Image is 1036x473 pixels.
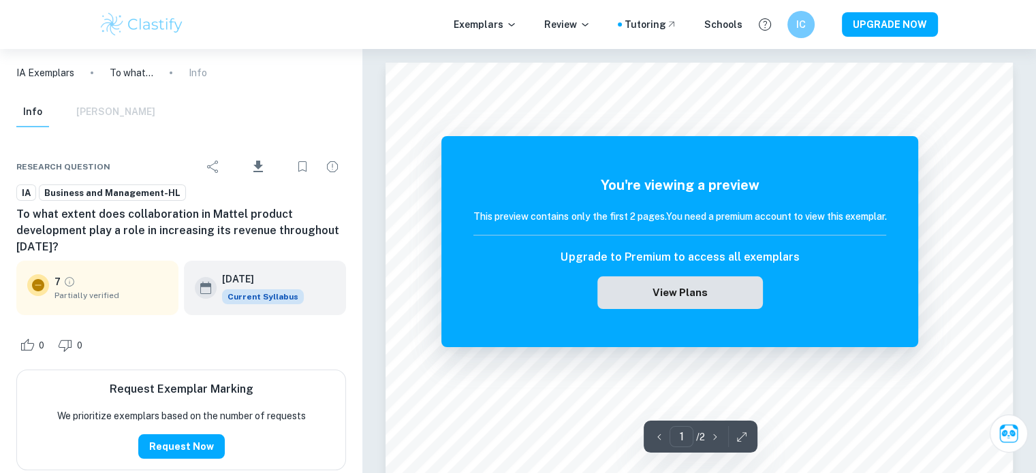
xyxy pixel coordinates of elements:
button: UPGRADE NOW [842,12,938,37]
h6: IC [793,17,809,32]
button: Help and Feedback [753,13,776,36]
span: Partially verified [54,289,168,301]
div: Like [16,334,52,356]
a: IA [16,184,36,201]
span: 0 [31,339,52,353]
span: Research question [16,161,110,173]
p: / 2 [696,429,705,444]
div: Bookmark [289,153,316,180]
span: IA [17,186,35,200]
div: Dislike [54,334,90,356]
h6: Upgrade to Premium to access all exemplars [561,249,799,265]
a: Tutoring [625,17,677,32]
h6: [DATE] [222,272,293,287]
p: Info [189,65,207,80]
a: Business and Management-HL [39,184,186,201]
div: Report issue [319,153,346,180]
button: Info [16,97,49,127]
h6: Request Exemplar Marking [110,381,253,397]
div: Download [230,149,286,184]
p: To what extent does collaboration in Mattel product development play a role in increasing its rev... [110,65,153,80]
a: Grade partially verified [63,276,76,288]
div: Share [200,153,227,180]
img: Clastify logo [99,11,185,38]
h6: To what extent does collaboration in Mattel product development play a role in increasing its rev... [16,206,346,255]
p: We prioritize exemplars based on the number of requests [57,408,306,423]
h6: This preview contains only the first 2 pages. You need a premium account to view this exemplar. [473,209,886,224]
a: IA Exemplars [16,65,74,80]
button: IC [787,11,815,38]
p: 7 [54,274,61,289]
span: 0 [69,339,90,353]
button: Ask Clai [990,414,1028,453]
p: Review [544,17,591,32]
a: Schools [704,17,742,32]
div: This exemplar is based on the current syllabus. Feel free to refer to it for inspiration/ideas wh... [222,289,304,304]
h5: You're viewing a preview [473,175,886,195]
span: Current Syllabus [222,289,304,304]
p: Exemplars [454,17,517,32]
span: Business and Management-HL [40,186,185,200]
button: Request Now [138,434,225,459]
button: View Plans [597,276,762,309]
